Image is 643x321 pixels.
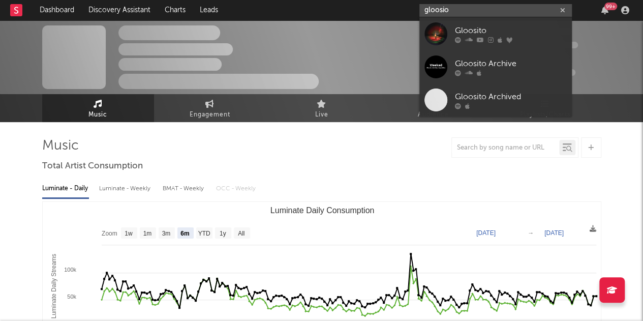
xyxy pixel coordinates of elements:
div: Luminate - Weekly [99,180,152,197]
div: BMAT - Weekly [163,180,206,197]
button: 99+ [601,6,608,14]
text: 50k [67,294,76,300]
span: Live [315,109,328,121]
text: 1w [125,230,133,237]
span: Engagement [190,109,230,121]
span: Music [88,109,107,121]
div: Luminate - Daily [42,180,89,197]
text: YTD [198,230,210,237]
input: Search for artists [419,4,572,17]
span: Audience [418,109,449,121]
div: 99 + [604,3,617,10]
text: 100k [64,267,76,273]
div: Gloosito [455,24,567,37]
a: Live [266,94,378,122]
text: Zoom [102,230,117,237]
span: Total Artist Consumption [42,160,143,172]
text: All [238,230,244,237]
input: Search by song name or URL [452,144,559,152]
text: 6m [180,230,189,237]
a: Gloosito [419,17,572,50]
a: Music [42,94,154,122]
a: Engagement [154,94,266,122]
text: 1y [219,230,226,237]
span: 50,000,000 Monthly Listeners [462,69,575,76]
text: 3m [162,230,170,237]
text: 1m [143,230,151,237]
text: Luminate Daily Consumption [270,206,374,215]
text: → [528,229,534,237]
a: Audience [378,94,489,122]
div: Gloosito Archive [455,57,567,70]
text: [DATE] [544,229,564,237]
div: Gloosito Archived [455,91,567,103]
a: Gloosito Archive [419,50,572,83]
text: [DATE] [476,229,496,237]
text: Luminate Daily Streams [50,254,57,318]
a: Gloosito Archived [419,83,572,116]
